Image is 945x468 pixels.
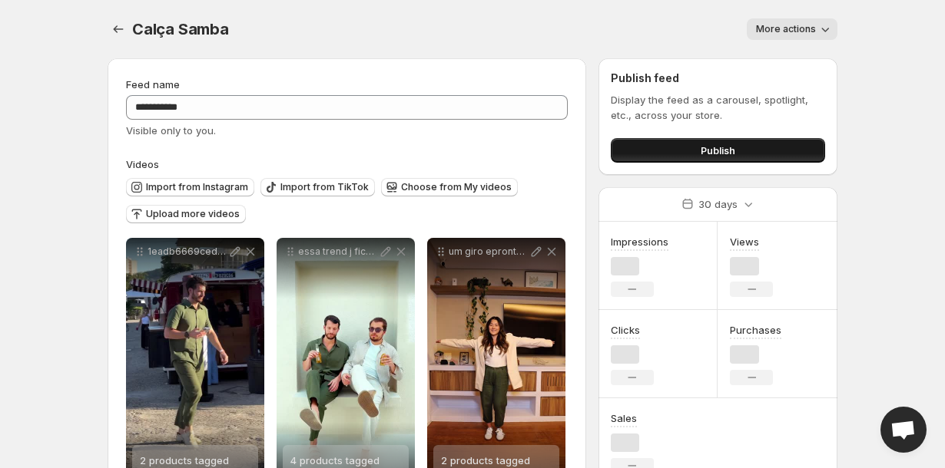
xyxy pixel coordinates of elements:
[108,18,129,40] button: Settings
[611,138,825,163] button: Publish
[698,196,738,212] p: 30 days
[747,18,837,40] button: More actions
[730,322,781,338] h3: Purchases
[146,208,240,220] span: Upload more videos
[611,322,640,338] h3: Clicks
[611,92,825,123] p: Display the feed as a carousel, spotlight, etc., across your store.
[730,234,759,249] h3: Views
[260,178,375,196] button: Import from TikTok
[611,71,825,86] h2: Publish feed
[701,143,735,158] span: Publish
[126,158,159,170] span: Videos
[880,407,927,453] div: Open chat
[290,454,380,466] span: 4 products tagged
[611,410,637,426] h3: Sales
[611,234,668,249] h3: Impressions
[126,124,216,137] span: Visible only to you.
[126,78,180,91] span: Feed name
[449,246,529,258] p: um giro eprontssima como um passe de mgica a cena muda e os looks tambm do blazer off white com a...
[140,454,229,466] span: 2 products tagged
[756,23,816,35] span: More actions
[126,178,254,196] button: Import from Instagram
[126,205,246,223] button: Upload more videos
[132,20,229,38] span: Calça Samba
[401,181,512,193] span: Choose from My videos
[441,454,530,466] span: 2 products tagged
[280,181,369,193] span: Import from TikTok
[381,178,518,196] button: Choose from My videos
[298,246,378,258] p: essa trend j ficou meio passada talvez mas a gente amou gravar ela e isso o que importa n no meio...
[148,246,227,258] p: 1eadb6669ced4e3fa012a001c090c252
[146,181,248,193] span: Import from Instagram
